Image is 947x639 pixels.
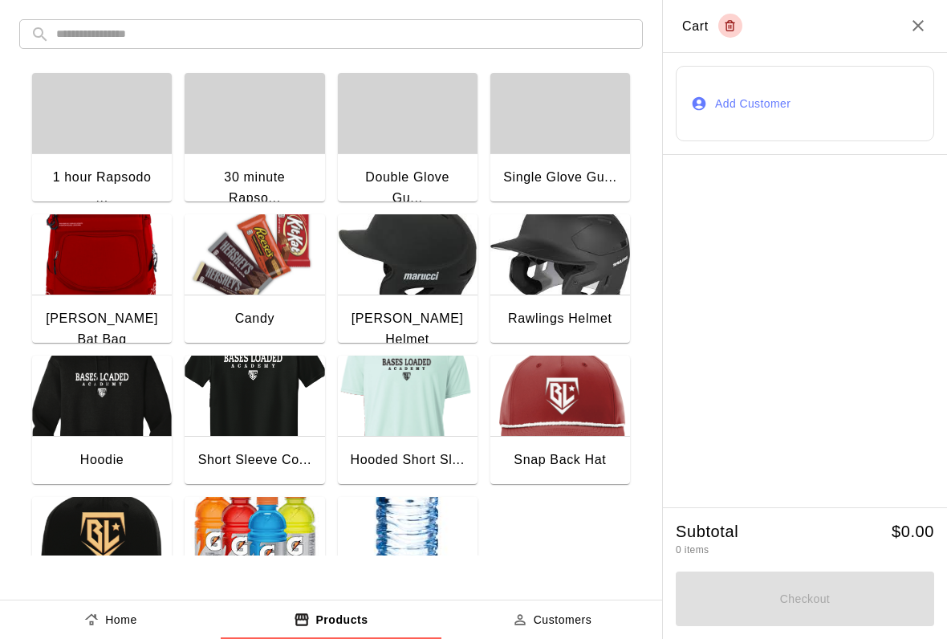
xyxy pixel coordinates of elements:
img: Rawlings Helmet [490,214,630,295]
button: Double Glove Gu... [338,73,478,226]
button: Add Customer [676,66,934,142]
img: Bottle of Water [338,497,478,577]
img: Hooded Short Sleve [338,356,478,436]
img: Short Sleeve Cotton [185,356,324,436]
div: Snap Back Hat [514,450,606,470]
button: Marucci Bat Bag[PERSON_NAME] Bat Bag [32,214,172,367]
div: 1 hour Rapsodo ... [45,167,159,208]
button: Hooded Short SleveHooded Short Sl... [338,356,478,487]
button: GatoradeGatorade [185,497,324,629]
div: Hooded Short Sl... [351,450,465,470]
img: Snap Back Hat [490,356,630,436]
button: HoodieHoodie [32,356,172,487]
h5: $ 0.00 [892,521,934,543]
img: Hoodie [32,356,172,436]
span: 0 items [676,544,709,556]
div: [PERSON_NAME] Bat Bag [45,308,159,349]
button: Snap Back HatSnap Back Hat [490,356,630,487]
div: Cart [682,14,742,38]
div: Rawlings Helmet [508,308,612,329]
p: Home [105,612,137,629]
img: Marucci Bat Bag [32,214,172,295]
button: Candy Candy [185,214,324,346]
button: Marucci Helmet[PERSON_NAME] Helmet [338,214,478,367]
div: 30 minute Rapso... [197,167,311,208]
div: Short Sleeve Co... [198,450,311,470]
div: Single Glove Gu... [503,167,616,188]
button: Rawlings HelmetRawlings Helmet [490,214,630,346]
img: Gatorade [185,497,324,577]
div: [PERSON_NAME] Helmet [351,308,465,349]
p: Products [315,612,368,629]
button: 30 minute Rapso... [185,73,324,226]
button: Fitted HatFitted Hat [32,497,172,629]
button: Short Sleeve CottonShort Sleeve Co... [185,356,324,487]
button: Single Glove Gu... [490,73,630,205]
img: Candy [185,214,324,295]
img: Marucci Helmet [338,214,478,295]
img: Fitted Hat [32,497,172,577]
button: Bottle of WaterBottle of Water [338,497,478,629]
p: Customers [534,612,592,629]
div: Candy [235,308,274,329]
button: Close [908,16,928,35]
div: Double Glove Gu... [351,167,465,208]
button: 1 hour Rapsodo ... [32,73,172,226]
h5: Subtotal [676,521,738,543]
div: Hoodie [80,450,124,470]
button: Empty cart [718,14,742,38]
